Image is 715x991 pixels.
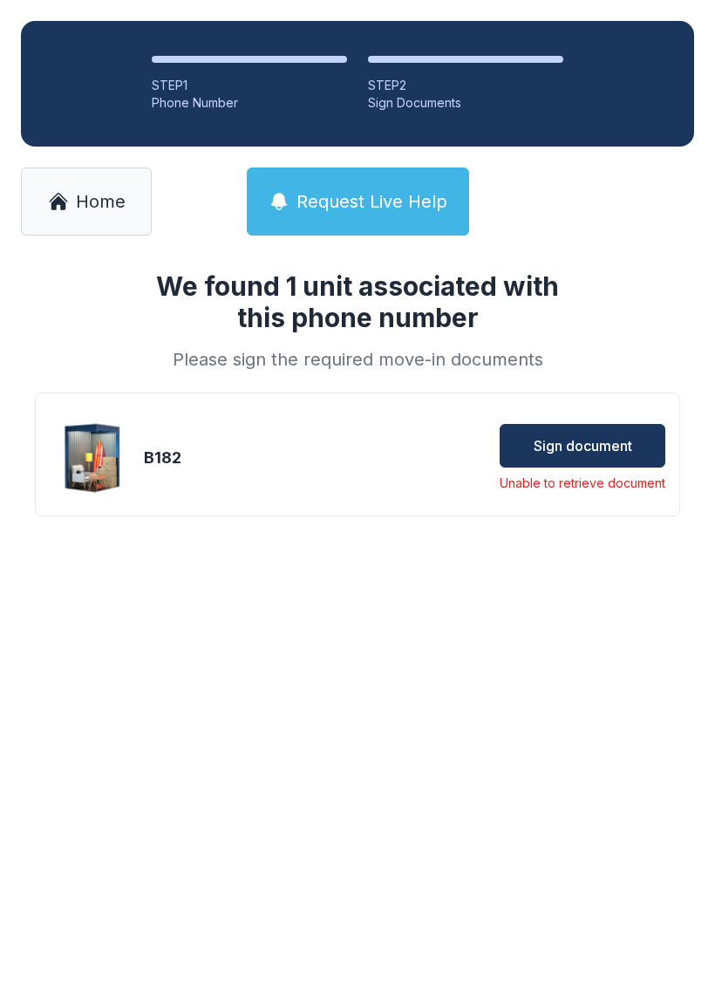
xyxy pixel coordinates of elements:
[534,435,632,456] span: Sign document
[296,189,447,214] span: Request Live Help
[368,94,563,112] div: Sign Documents
[134,270,581,333] h1: We found 1 unit associated with this phone number
[134,347,581,372] div: Please sign the required move-in documents
[152,94,347,112] div: Phone Number
[368,77,563,94] div: STEP 2
[76,189,126,214] span: Home
[144,446,306,470] div: B182
[152,77,347,94] div: STEP 1
[500,475,665,492] div: Unable to retrieve document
